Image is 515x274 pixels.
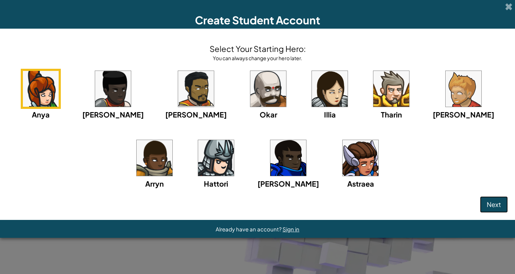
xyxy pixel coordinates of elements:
[216,226,283,232] span: Already have an account?
[312,71,348,107] img: portrait.png
[257,179,319,188] span: [PERSON_NAME]
[23,71,59,107] img: portrait.png
[270,140,306,176] img: portrait.png
[480,196,508,213] button: Next
[178,71,214,107] img: portrait.png
[210,43,306,54] h4: Select Your Starting Hero:
[195,13,320,27] span: Create Student Account
[347,179,374,188] span: Astraea
[204,179,228,188] span: Hattori
[260,110,277,119] span: Okar
[250,71,286,107] img: portrait.png
[446,71,481,107] img: portrait.png
[210,54,306,62] div: You can always change your hero later.
[95,71,131,107] img: portrait.png
[324,110,336,119] span: Illia
[487,200,501,208] span: Next
[145,179,164,188] span: Arryn
[433,110,494,119] span: [PERSON_NAME]
[82,110,144,119] span: [PERSON_NAME]
[32,110,50,119] span: Anya
[283,226,299,232] a: Sign in
[343,140,378,176] img: portrait.png
[198,140,234,176] img: portrait.png
[373,71,409,107] img: portrait.png
[381,110,402,119] span: Tharin
[165,110,227,119] span: [PERSON_NAME]
[137,140,172,176] img: portrait.png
